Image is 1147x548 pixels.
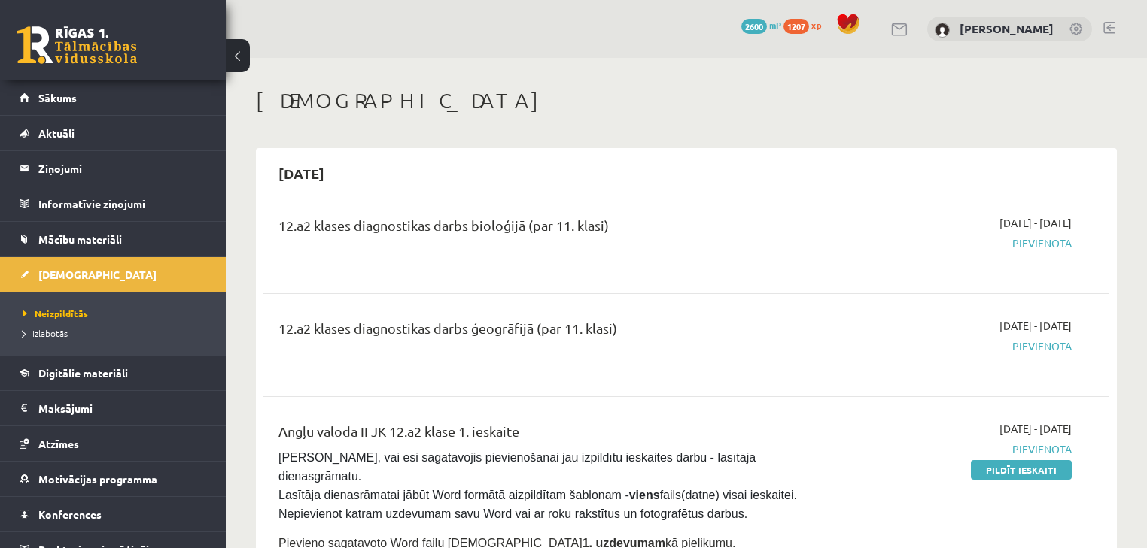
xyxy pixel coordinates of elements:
[823,441,1072,457] span: Pievienota
[823,338,1072,354] span: Pievienota
[823,235,1072,251] span: Pievienota
[20,426,207,461] a: Atzīmes
[38,126,75,140] span: Aktuāli
[769,19,781,31] span: mP
[278,421,800,449] div: Angļu valoda II JK 12.a2 klase 1. ieskaite
[38,472,157,486] span: Motivācijas programma
[20,80,207,115] a: Sākums
[935,23,950,38] img: Gatis Pormalis
[38,232,122,246] span: Mācību materiāli
[38,151,207,186] legend: Ziņojumi
[278,318,800,346] div: 12.a2 klases diagnostikas darbs ģeogrāfijā (par 11. klasi)
[20,462,207,496] a: Motivācijas programma
[20,186,207,221] a: Informatīvie ziņojumi
[23,307,88,319] span: Neizpildītās
[20,497,207,531] a: Konferences
[263,156,339,191] h2: [DATE]
[23,307,211,320] a: Neizpildītās
[20,116,207,150] a: Aktuāli
[38,91,77,104] span: Sākums
[741,19,781,31] a: 2600 mP
[20,151,207,186] a: Ziņojumi
[20,356,207,390] a: Digitālie materiāli
[38,437,79,450] span: Atzīmes
[38,186,207,221] legend: Informatīvie ziņojumi
[20,391,207,425] a: Maksājumi
[278,451,800,520] span: [PERSON_NAME], vai esi sagatavojis pievienošanai jau izpildītu ieskaites darbu - lasītāja dienasg...
[256,88,1117,114] h1: [DEMOGRAPHIC_DATA]
[20,257,207,292] a: [DEMOGRAPHIC_DATA]
[38,268,157,281] span: [DEMOGRAPHIC_DATA]
[278,215,800,243] div: 12.a2 klases diagnostikas darbs bioloģijā (par 11. klasi)
[811,19,821,31] span: xp
[971,460,1072,480] a: Pildīt ieskaiti
[999,421,1072,437] span: [DATE] - [DATE]
[20,222,207,256] a: Mācību materiāli
[999,215,1072,231] span: [DATE] - [DATE]
[38,366,128,380] span: Digitālie materiāli
[38,391,207,425] legend: Maksājumi
[741,19,767,34] span: 2600
[960,21,1054,36] a: [PERSON_NAME]
[629,489,660,501] strong: viens
[38,507,102,521] span: Konferences
[23,326,211,340] a: Izlabotās
[23,327,68,339] span: Izlabotās
[17,26,137,64] a: Rīgas 1. Tālmācības vidusskola
[783,19,829,31] a: 1207 xp
[783,19,809,34] span: 1207
[999,318,1072,334] span: [DATE] - [DATE]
